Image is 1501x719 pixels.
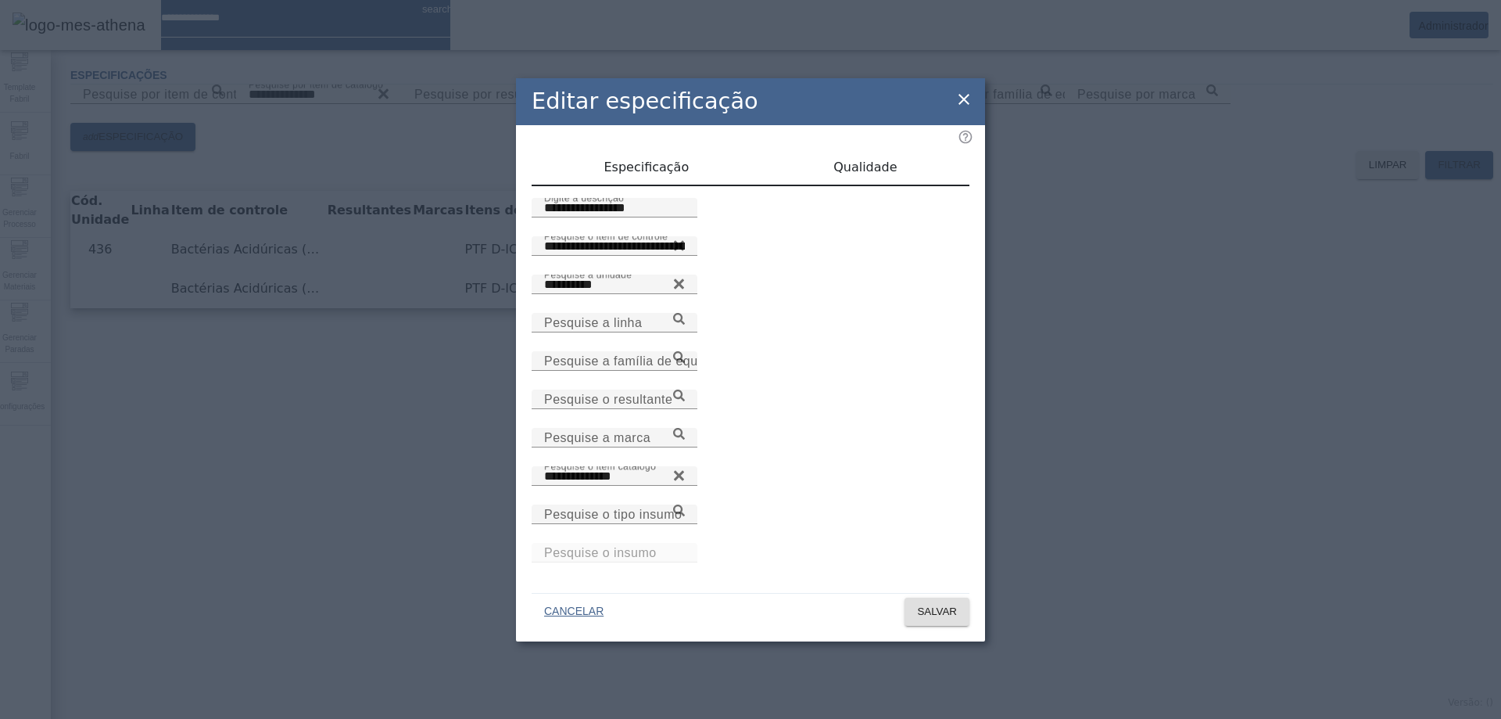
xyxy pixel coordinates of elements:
[544,461,656,471] mat-label: Pesquise o item catálogo
[544,269,632,279] mat-label: Pesquise a unidade
[544,505,685,524] input: Number
[544,392,672,405] mat-label: Pesquise o resultante
[905,598,969,626] button: SALVAR
[544,314,685,333] input: Number
[532,84,758,118] h2: Editar especificação
[544,231,668,241] mat-label: Pesquise o item de controle
[544,192,624,203] mat-label: Digite a descrição
[532,598,616,626] button: CANCELAR
[833,161,897,174] span: Qualidade
[544,354,752,367] mat-label: Pesquise a família de equipamento
[544,390,685,409] input: Number
[544,275,685,294] input: Number
[544,545,657,559] mat-label: Pesquise o insumo
[544,352,685,371] input: Number
[544,429,685,448] input: Number
[544,315,642,329] mat-label: Pesquise a linha
[544,430,650,444] mat-label: Pesquise a marca
[604,161,689,174] span: Especificação
[917,604,957,620] span: SALVAR
[544,544,685,563] input: Number
[544,604,604,620] span: CANCELAR
[544,467,685,486] input: Number
[544,237,685,256] input: Number
[544,507,682,520] mat-label: Pesquise o tipo insumo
